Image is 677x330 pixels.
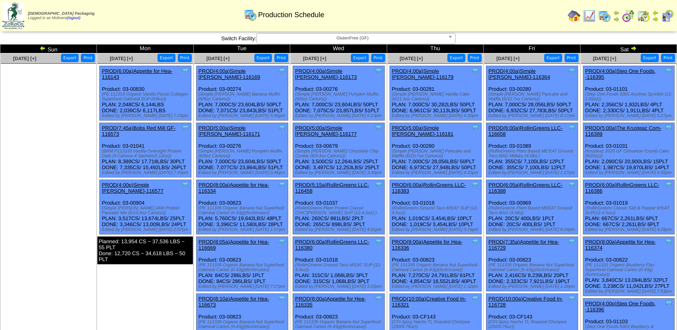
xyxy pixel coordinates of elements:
[486,237,578,291] div: Product: 03-00823 PLAN: 2,416CS / 8,239LBS / 20PLT DONE: 2,323CS / 7,921LBS / 19PLT
[157,54,175,62] button: Export
[295,68,357,80] a: PROD(4:00a)Simple [PERSON_NAME]-116173
[295,113,384,118] div: Edited by [PERSON_NAME] [DATE] 6:13pm
[661,54,675,62] button: Print
[102,92,191,102] div: (PE 111319 Organic Vanilla Pecan Collagen Superfood Oatmeal SUP (6/8oz))
[178,54,192,62] button: Print
[293,123,385,178] div: Product: 03-00679 PLAN: 3,500CS / 12,264LBS / 25PLT DONE: 3,497CS / 12,253LBS / 25PLT
[613,16,620,22] img: arrowright.gif
[400,56,423,61] span: [DATE] [+]
[199,68,260,80] a: PROD(4:00a)Simple [PERSON_NAME]-116169
[585,227,675,232] div: Edited by [PERSON_NAME] [DATE] 6:28pm
[585,289,675,294] div: Edited by [PERSON_NAME] [DATE] 7:53pm
[290,45,387,53] td: Wed
[488,149,578,158] div: (RollinGreens Plant Based ME’EAT Ground Taco BAG Military (4-5lb) )
[375,295,383,303] img: Tooltip
[585,263,675,277] div: (PE 111331 Organic Blueberry Flax Superfood Oatmeal Carton (6-43g)(6crtn/case))
[392,239,462,251] a: PROD(8:00a)Appetite for Hea-116336
[258,11,324,19] span: Production Schedule
[585,301,656,312] a: PROD(4:00p)Step One Foods, -116396
[585,239,656,251] a: PROD(8:00a)Appetite for Hea-116374
[585,149,675,158] div: (Krusteaz 2025 GF Cinnamon Crumb Cake (8/20oz))
[295,92,384,102] div: (Simple [PERSON_NAME] Pumpkin Muffin (6/9oz Cartons))
[387,45,483,53] td: Thu
[102,113,191,118] div: Edited by [PERSON_NAME] [DATE] 7:23pm
[293,180,385,234] div: Product: 03-01037 PLAN: 260CS / 881LBS / 2PLT DONE: 265CS / 898LBS / 3PLT
[196,180,288,234] div: Product: 03-00823 PLAN: 5,760CS / 19,642LBS / 48PLT DONE: 3,396CS / 11,580LBS / 28PLT
[61,54,79,62] button: Export
[496,56,520,61] a: [DATE] [+]
[278,124,286,132] img: Tooltip
[207,56,230,61] a: [DATE] [+]
[199,125,260,137] a: PROD(5:00a)Simple [PERSON_NAME]-116171
[665,67,673,75] img: Tooltip
[593,56,616,61] a: [DATE] [+]
[196,123,288,178] div: Product: 03-00276 PLAN: 7,000CS / 23,604LBS / 50PLT DONE: 7,077CS / 23,864LBS / 51PLT
[488,68,550,80] a: PROD(4:00a)Simple [PERSON_NAME]-116364
[295,239,369,251] a: PROD(6:00a)RollinGreens LLC-116380
[199,296,269,308] a: PROD(8:10a)Appetite for Hea-116673
[568,295,576,303] img: Tooltip
[486,123,578,178] div: Product: 03-01089 PLAN: 355CS / 7,100LBS / 12PLT DONE: 355CS / 7,100LBS / 12PLT
[471,181,479,189] img: Tooltip
[585,182,659,194] a: PROD(6:00a)RollinGreens LLC-116386
[392,284,481,289] div: Edited by [PERSON_NAME] [DATE] 1:32pm
[13,56,36,61] a: [DATE] [+]
[665,238,673,246] img: Tooltip
[28,12,94,20] span: Logged in as Molivera
[193,45,290,53] td: Tue
[568,67,576,75] img: Tooltip
[392,92,481,102] div: (Simple [PERSON_NAME] Vanilla Cake (6/11.5oz Cartons))
[295,320,384,329] div: (PE 111335 Organic Banana Nut Superfood Oatmeal Carton (6-43g)(6crtn/case))
[390,66,481,121] div: Product: 03-00281 PLAN: 7,000CS / 30,282LBS / 50PLT DONE: 6,961CS / 30,113LBS / 50PLT
[488,227,578,232] div: Edited by [PERSON_NAME] [DATE] 8:24pm
[97,236,193,264] div: Planned: 13,954 CS ~ 37,536 LBS ~ 55 PLT Done: 12,720 CS ~ 34,618 LBS ~ 50 PLT
[488,182,563,194] a: PROD(6:05a)RollinGreens LLC-116388
[181,67,189,75] img: Tooltip
[392,170,481,175] div: Edited by [PERSON_NAME] [DATE] 4:32pm
[39,45,46,51] img: arrowleft.gif
[295,284,384,289] div: Edited by [PERSON_NAME] [DATE] 3:25pm
[641,54,659,62] button: Export
[585,113,675,118] div: Edited by [PERSON_NAME] [DATE] 6:27pm
[100,66,191,121] div: Product: 03-00830 PLAN: 2,048CS / 6,144LBS DONE: 2,039CS / 6,117LBS
[303,56,326,61] a: [DATE] [+]
[295,206,384,215] div: (RollinGreens Plant Protein Classic CHIC'[PERSON_NAME] SUP (12-4.5oz) )
[665,124,673,132] img: Tooltip
[392,182,466,194] a: PROD(6:00a)RollinGreens LLC-116383
[630,45,637,51] img: arrowright.gif
[488,206,578,215] div: (RollinGreens Plant Based MEEAT Ground Taco BAG (4-5lb))
[580,45,677,53] td: Sat
[199,227,288,232] div: Edited by [PERSON_NAME] [DATE] 1:07pm
[390,180,481,234] div: Product: 03-01018 PLAN: 1,019CS / 3,454LBS / 10PLT DONE: 1,019CS / 3,454LBS / 10PLT
[199,206,288,215] div: (PE 111335 Organic Banana Nut Superfood Oatmeal Carton (6-43g)(6crtn/case))
[110,56,133,61] a: [DATE] [+]
[661,10,674,22] img: calendarcustomer.gif
[568,10,581,22] img: home.gif
[583,237,675,296] div: Product: 03-00822 PLAN: 3,840CS / 13,094LBS / 32PLT DONE: 3,238CS / 11,042LBS / 27PLT
[585,68,656,80] a: PROD(4:00a)Step One Foods, -116395
[100,123,191,178] div: Product: 03-01041 PLAN: 8,389CS / 17,718LBS / 30PLT DONE: 7,335CS / 15,492LBS / 26PLT
[67,16,81,20] a: (logout)
[486,180,578,234] div: Product: 03-00969 PLAN: 20CS / 400LBS / 1PLT DONE: 20CS / 400LBS / 1PLT
[544,54,562,62] button: Export
[295,170,384,175] div: Edited by [PERSON_NAME] [DATE] 3:30pm
[488,320,578,329] div: (CFI-Spicy Nacho TL Roasted Chickpea (250/0.75oz))
[488,284,578,289] div: Edited by [PERSON_NAME] [DATE] 1:28pm
[102,125,175,137] a: PROD(7:45a)Bobs Red Mill GF-116573
[585,125,661,137] a: PROD(5:00a)The Krusteaz Com-116399
[488,170,578,175] div: Edited by [PERSON_NAME] [DATE] 1:27pm
[102,68,172,80] a: PROD(6:00a)Appetite for Hea-116143
[278,295,286,303] img: Tooltip
[260,33,445,43] span: GlutenFree (GF)
[199,149,288,158] div: (Simple [PERSON_NAME] Pumpkin Muffin (6/9oz Cartons))
[622,10,635,22] img: calendarblend.gif
[471,124,479,132] img: Tooltip
[392,263,481,272] div: (PE 111335 Organic Banana Nut Superfood Oatmeal Carton (6-43g)(6crtn/case))
[199,263,288,272] div: (PE 111335 Organic Banana Nut Superfood Oatmeal Carton (6-43g)(6crtn/case))
[278,181,286,189] img: Tooltip
[295,296,366,308] a: PROD(8:00a)Appetite for Hea-116335
[196,237,288,291] div: Product: 03-00823 PLAN: 84CS / 286LBS / 1PLT DONE: 84CS / 286LBS / 1PLT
